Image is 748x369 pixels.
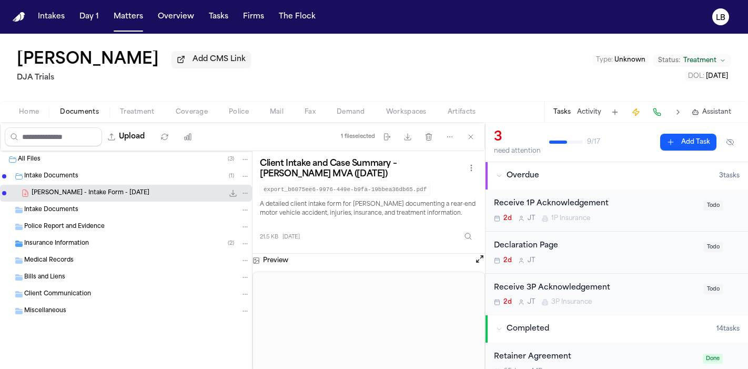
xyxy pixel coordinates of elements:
[474,254,485,267] button: Open preview
[692,108,731,116] button: Assistant
[706,73,728,79] span: [DATE]
[176,108,208,116] span: Coverage
[19,108,39,116] span: Home
[24,206,78,215] span: Intake Documents
[688,73,704,79] span: DOL :
[704,242,723,252] span: Todo
[494,147,541,155] div: need attention
[229,108,249,116] span: Police
[341,133,375,140] div: 1 file selected
[154,7,198,26] button: Overview
[703,354,723,364] span: Done
[528,298,535,306] span: J T
[528,214,535,223] span: J T
[193,54,246,65] span: Add CMS Link
[18,155,41,164] span: All Files
[593,55,649,65] button: Edit Type: Unknown
[260,158,465,179] h3: Client Intake and Case Summary – [PERSON_NAME] MVA ([DATE])
[503,214,512,223] span: 2d
[120,108,155,116] span: Treatment
[716,14,725,22] text: LB
[629,105,643,119] button: Create Immediate Task
[587,138,600,146] span: 9 / 17
[282,233,300,241] span: [DATE]
[716,325,740,333] span: 14 task s
[507,324,549,334] span: Completed
[704,284,723,294] span: Todo
[24,256,74,265] span: Medical Records
[494,198,698,210] div: Receive 1P Acknowledgement
[658,56,680,65] span: Status:
[702,108,731,116] span: Assistant
[494,240,698,252] div: Declaration Page
[171,51,251,68] button: Add CMS Link
[486,232,748,274] div: Open task: Declaration Page
[577,108,601,116] button: Activity
[17,51,159,69] button: Edit matter name
[528,256,535,265] span: J T
[459,227,478,246] button: Inspect
[486,162,748,190] button: Overdue3tasks
[503,298,512,306] span: 2d
[24,240,89,248] span: Insurance Information
[448,108,476,116] span: Artifacts
[13,12,25,22] img: Finch Logo
[109,7,147,26] button: Matters
[24,273,65,282] span: Bills and Liens
[260,200,478,219] p: A detailed client intake form for [PERSON_NAME] documenting a rear-end motor vehicle accident, in...
[614,57,645,63] span: Unknown
[239,7,268,26] button: Firms
[17,72,251,84] h2: DJA Trials
[228,156,234,162] span: ( 3 )
[650,105,664,119] button: Make a Call
[608,105,622,119] button: Add Task
[24,172,78,181] span: Intake Documents
[386,108,427,116] span: Workspaces
[551,298,592,306] span: 3P Insurance
[228,188,238,198] button: Download S. Chavez - Intake Form - 7.3.25
[503,256,512,265] span: 2d
[17,51,159,69] h1: [PERSON_NAME]
[474,254,485,264] button: Open preview
[486,274,748,315] div: Open task: Receive 3P Acknowledgement
[260,184,430,196] code: export_b6075ee6-9976-449e-b9fa-19bbea36db65.pdf
[494,129,541,146] div: 3
[5,127,102,146] input: Search files
[32,189,149,198] span: [PERSON_NAME] - Intake Form - [DATE]
[263,256,288,265] h3: Preview
[494,282,698,294] div: Receive 3P Acknowledgement
[685,71,731,82] button: Edit DOL: 2025-07-03
[260,233,278,241] span: 21.5 KB
[553,108,571,116] button: Tasks
[305,108,316,116] span: Fax
[24,223,105,232] span: Police Report and Evidence
[205,7,233,26] button: Tasks
[551,214,590,223] span: 1P Insurance
[102,127,151,146] button: Upload
[660,134,716,151] button: Add Task
[34,7,69,26] button: Intakes
[60,108,99,116] span: Documents
[24,307,66,316] span: Miscellaneous
[275,7,320,26] button: The Flock
[507,171,539,181] span: Overdue
[596,57,613,63] span: Type :
[721,134,740,151] button: Hide completed tasks (⌘⇧H)
[75,7,103,26] button: Day 1
[24,290,91,299] span: Client Communication
[486,315,748,343] button: Completed14tasks
[228,241,234,246] span: ( 2 )
[719,172,740,180] span: 3 task s
[494,351,696,363] div: Retainer Agreement
[229,173,234,179] span: ( 1 )
[270,108,284,116] span: Mail
[337,108,365,116] span: Demand
[683,56,716,65] span: Treatment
